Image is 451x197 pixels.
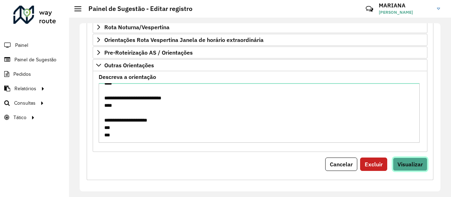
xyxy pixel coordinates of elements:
a: Pre-Roteirização AS / Orientações [93,47,427,59]
span: Rota Noturna/Vespertina [104,24,169,30]
span: Cancelar [330,161,353,168]
span: Painel de Sugestão [14,56,56,63]
button: Cancelar [325,158,357,171]
span: Outras Orientações [104,62,154,68]
label: Descreva a orientação [99,73,156,81]
a: Rota Noturna/Vespertina [93,21,427,33]
span: Consultas [14,99,36,107]
a: Orientações Rota Vespertina Janela de horário extraordinária [93,34,427,46]
h2: Painel de Sugestão - Editar registro [81,5,192,13]
span: Excluir [365,161,383,168]
button: Visualizar [393,158,427,171]
span: Relatórios [14,85,36,92]
a: Contato Rápido [362,1,377,17]
span: Orientações Rota Vespertina Janela de horário extraordinária [104,37,264,43]
span: Pedidos [13,70,31,78]
a: Outras Orientações [93,59,427,71]
span: Tático [13,114,26,121]
button: Excluir [360,158,387,171]
span: Visualizar [397,161,423,168]
span: Pre-Roteirização AS / Orientações [104,50,193,55]
span: Painel [15,42,28,49]
span: [PERSON_NAME] [379,9,432,16]
h3: MARIANA [379,2,432,9]
div: Outras Orientações [93,71,427,152]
